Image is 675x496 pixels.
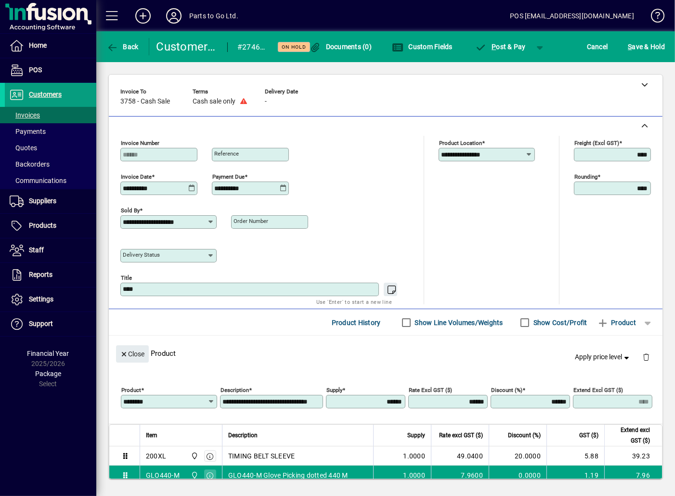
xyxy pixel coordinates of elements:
[5,123,96,140] a: Payments
[5,312,96,336] a: Support
[29,91,62,98] span: Customers
[29,222,56,229] span: Products
[188,451,199,461] span: DAE - Bulk Store
[228,451,295,461] span: TIMING BELT SLEEVE
[625,38,667,55] button: Save & Hold
[10,111,40,119] span: Invoices
[610,425,650,446] span: Extend excl GST ($)
[392,43,453,51] span: Custom Fields
[5,172,96,189] a: Communications
[120,98,170,105] span: 3758 - Cash Sale
[546,466,604,485] td: 1.19
[592,314,641,331] button: Product
[604,466,662,485] td: 7.96
[228,470,348,480] span: GLO440-M Glove Picking dotted 440 M
[29,246,44,254] span: Staff
[628,43,632,51] span: S
[29,197,56,205] span: Suppliers
[437,470,483,480] div: 7.9600
[579,430,598,441] span: GST ($)
[193,98,235,105] span: Cash sale only
[106,43,139,51] span: Back
[587,39,608,54] span: Cancel
[104,38,141,55] button: Back
[121,207,140,214] mat-label: Sold by
[403,451,426,461] span: 1.0000
[413,318,503,327] label: Show Line Volumes/Weights
[439,140,482,146] mat-label: Product location
[121,173,152,180] mat-label: Invoice date
[189,8,238,24] div: Parts to Go Ltd.
[407,430,425,441] span: Supply
[489,446,546,466] td: 20.0000
[644,2,663,33] a: Knowledge Base
[470,38,531,55] button: Post & Pay
[121,274,132,281] mat-label: Title
[146,451,166,461] div: 200XL
[491,387,522,393] mat-label: Discount (%)
[158,7,189,25] button: Profile
[510,8,634,24] div: POS [EMAIL_ADDRESS][DOMAIN_NAME]
[628,39,665,54] span: ave & Hold
[128,7,158,25] button: Add
[546,446,604,466] td: 5.88
[475,43,526,51] span: ost & Pay
[574,173,597,180] mat-label: Rounding
[326,387,342,393] mat-label: Supply
[96,38,149,55] app-page-header-button: Back
[282,44,306,50] span: On hold
[571,349,635,366] button: Apply price level
[120,346,145,362] span: Close
[584,38,610,55] button: Cancel
[5,214,96,238] a: Products
[10,160,50,168] span: Backorders
[5,107,96,123] a: Invoices
[635,345,658,368] button: Delete
[35,370,61,378] span: Package
[389,38,455,55] button: Custom Fields
[489,466,546,485] td: 0.0000
[604,446,662,466] td: 39.23
[10,144,37,152] span: Quotes
[5,140,96,156] a: Quotes
[228,430,258,441] span: Description
[188,470,199,481] span: DAE - Bulk Store
[29,320,53,327] span: Support
[29,295,53,303] span: Settings
[574,140,619,146] mat-label: Freight (excl GST)
[116,345,149,363] button: Close
[121,140,159,146] mat-label: Invoice number
[5,189,96,213] a: Suppliers
[146,470,180,480] div: GLO440-M
[5,58,96,82] a: POS
[27,350,69,357] span: Financial Year
[5,238,96,262] a: Staff
[121,387,141,393] mat-label: Product
[5,156,96,172] a: Backorders
[234,218,268,224] mat-label: Order number
[237,39,266,55] div: #274673 - BELT
[146,430,157,441] span: Item
[5,263,96,287] a: Reports
[328,314,385,331] button: Product History
[635,352,658,361] app-page-header-button: Delete
[597,315,636,330] span: Product
[5,34,96,58] a: Home
[332,315,381,330] span: Product History
[5,287,96,312] a: Settings
[508,430,541,441] span: Discount (%)
[307,38,374,55] button: Documents (0)
[214,150,239,157] mat-label: Reference
[439,430,483,441] span: Rate excl GST ($)
[265,98,267,105] span: -
[532,318,587,327] label: Show Cost/Profit
[109,336,662,371] div: Product
[316,296,392,307] mat-hint: Use 'Enter' to start a new line
[10,128,46,135] span: Payments
[212,173,245,180] mat-label: Payment due
[409,387,452,393] mat-label: Rate excl GST ($)
[437,451,483,461] div: 49.0400
[403,470,426,480] span: 1.0000
[29,66,42,74] span: POS
[309,43,372,51] span: Documents (0)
